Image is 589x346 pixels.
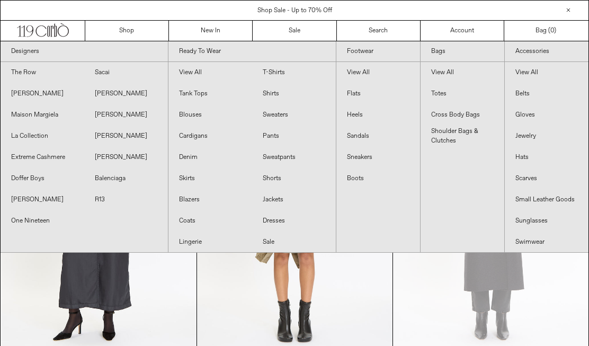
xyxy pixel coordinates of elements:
a: Coats [168,210,252,232]
a: Search [337,21,421,41]
a: [PERSON_NAME] [1,83,84,104]
a: Sweatpants [252,147,336,168]
a: View All [168,62,252,83]
a: Hats [505,147,588,168]
a: [PERSON_NAME] [84,126,168,147]
a: Balenciaga [84,168,168,189]
a: Totes [421,83,504,104]
a: Swimwear [505,232,588,253]
a: Blouses [168,104,252,126]
a: Accessories [505,41,588,62]
a: Account [421,21,504,41]
a: Bags [421,41,504,62]
a: Jewelry [505,126,588,147]
a: Belts [505,83,588,104]
span: ) [550,26,556,36]
a: Ready To Wear [168,41,336,62]
a: Sneakers [336,147,420,168]
a: Sacai [84,62,168,83]
a: Cardigans [168,126,252,147]
a: Shoulder Bags & Clutches [421,126,504,147]
a: Dresses [252,210,336,232]
a: Scarves [505,168,588,189]
a: Extreme Cashmere [1,147,84,168]
a: New In [169,21,253,41]
a: View All [336,62,420,83]
a: Designers [1,41,168,62]
a: Sandals [336,126,420,147]
a: Pants [252,126,336,147]
a: Sunglasses [505,210,588,232]
a: Lingerie [168,232,252,253]
a: La Collection [1,126,84,147]
a: Sweaters [252,104,336,126]
a: Sale [253,21,336,41]
a: Tank Tops [168,83,252,104]
a: Shop Sale - Up to 70% Off [257,6,332,15]
a: Maison Margiela [1,104,84,126]
a: Flats [336,83,420,104]
a: Footwear [336,41,420,62]
a: [PERSON_NAME] [84,83,168,104]
a: Boots [336,168,420,189]
a: [PERSON_NAME] [84,147,168,168]
a: Jackets [252,189,336,210]
a: Blazers [168,189,252,210]
a: R13 [84,189,168,210]
a: One Nineteen [1,210,84,232]
a: Bag () [504,21,588,41]
a: View All [505,62,588,83]
a: Shirts [252,83,336,104]
a: Sale [252,232,336,253]
a: Cross Body Bags [421,104,504,126]
a: Skirts [168,168,252,189]
a: Shop [85,21,169,41]
a: Shorts [252,168,336,189]
a: Doffer Boys [1,168,84,189]
span: 0 [550,26,554,35]
a: T-Shirts [252,62,336,83]
a: Heels [336,104,420,126]
a: Small Leather Goods [505,189,588,210]
a: The Row [1,62,84,83]
a: View All [421,62,504,83]
a: Gloves [505,104,588,126]
a: [PERSON_NAME] [1,189,84,210]
a: [PERSON_NAME] [84,104,168,126]
a: Denim [168,147,252,168]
